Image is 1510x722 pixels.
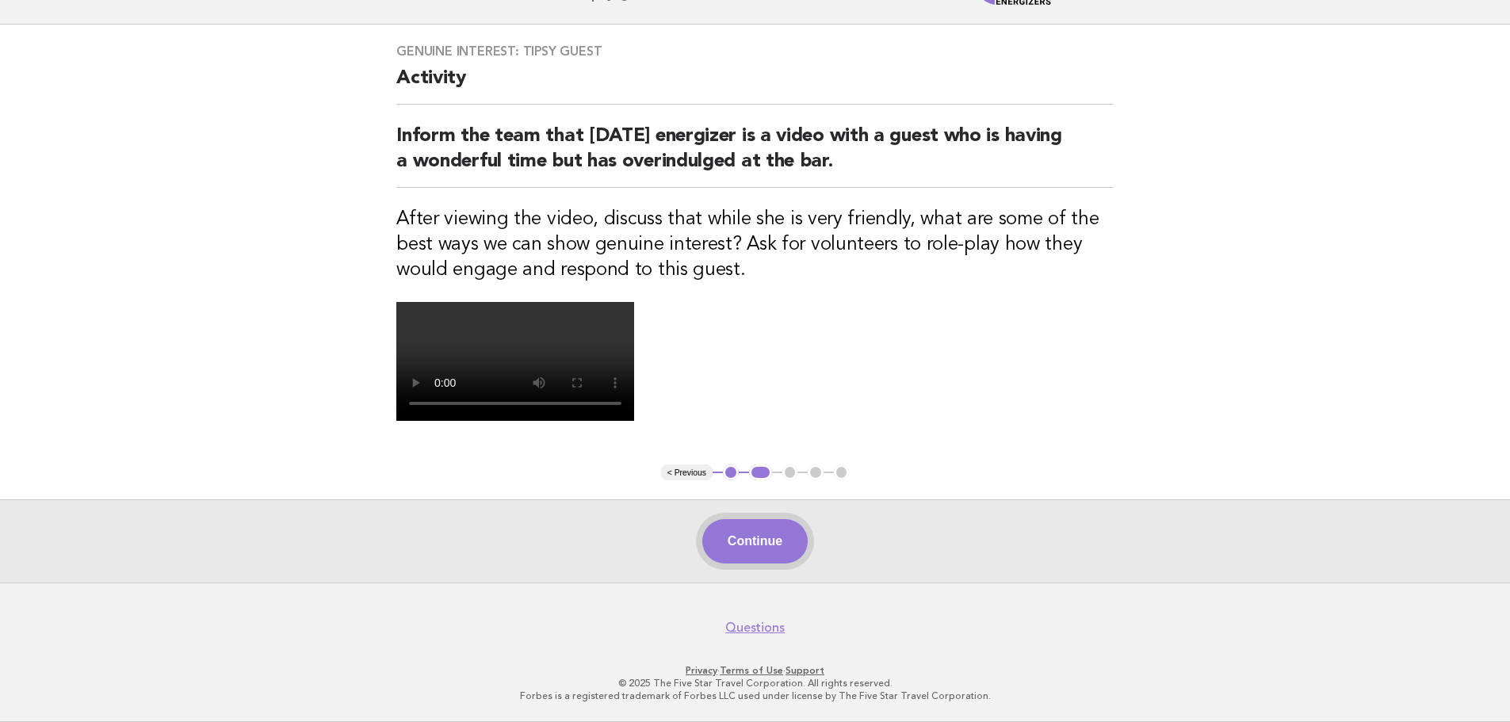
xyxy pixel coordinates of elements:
button: 1 [723,464,739,480]
h2: Inform the team that [DATE] energizer is a video with a guest who is having a wonderful time but ... [396,124,1114,188]
h3: After viewing the video, discuss that while she is very friendly, what are some of the best ways ... [396,207,1114,283]
a: Privacy [686,665,717,676]
p: · · [270,664,1240,677]
h2: Activity [396,66,1114,105]
p: © 2025 The Five Star Travel Corporation. All rights reserved. [270,677,1240,690]
a: Terms of Use [720,665,783,676]
h3: Genuine interest: Tipsy guest [396,44,1114,59]
button: < Previous [661,464,713,480]
button: Continue [702,519,808,563]
button: 2 [749,464,772,480]
a: Questions [725,620,785,636]
p: Forbes is a registered trademark of Forbes LLC used under license by The Five Star Travel Corpora... [270,690,1240,702]
a: Support [786,665,824,676]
